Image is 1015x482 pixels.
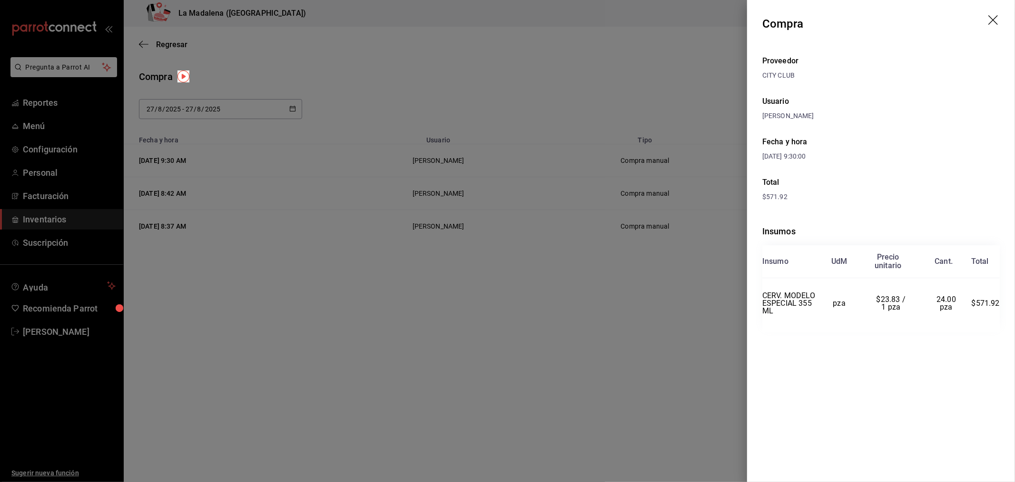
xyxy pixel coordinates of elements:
div: Precio unitario [875,253,901,270]
div: Usuario [762,96,1000,107]
td: pza [818,278,861,329]
div: CITY CLUB [762,70,1000,80]
div: Insumos [762,225,1000,238]
span: $23.83 / 1 pza [877,295,908,311]
div: [PERSON_NAME] [762,111,1000,121]
div: Compra [762,15,804,32]
div: UdM [831,257,847,266]
div: Total [762,177,1000,188]
img: Tooltip marker [177,70,189,82]
button: drag [988,15,1000,27]
span: $571.92 [762,193,788,201]
span: 24.00 pza [936,295,958,311]
div: Proveedor [762,55,1000,67]
span: $571.92 [972,299,1000,308]
div: [DATE] 9:30:00 [762,151,881,161]
div: Cant. [935,257,953,266]
div: Insumo [762,257,788,266]
td: CERV. MODELO ESPECIAL 355 ML [762,278,818,329]
div: Total [972,257,989,266]
div: Fecha y hora [762,136,881,148]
